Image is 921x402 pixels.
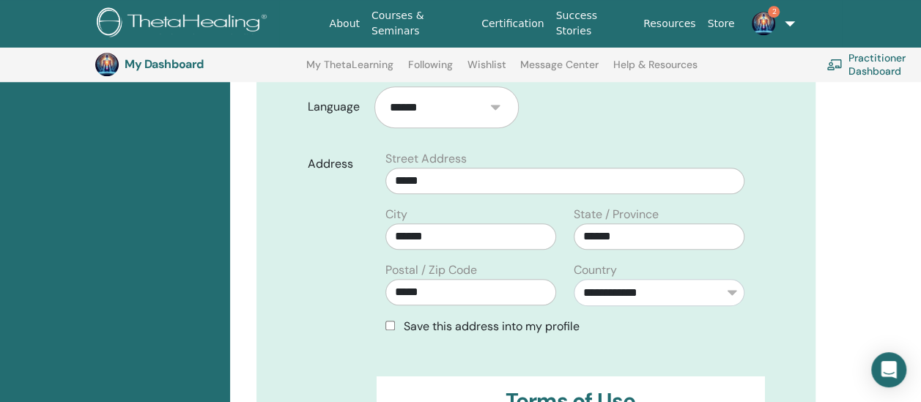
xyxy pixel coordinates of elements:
a: Store [701,10,740,37]
span: 2 [768,6,780,18]
label: Address [297,150,377,178]
a: Wishlist [467,59,506,82]
a: My ThetaLearning [306,59,393,82]
a: Success Stories [550,2,637,45]
img: default.jpg [95,53,119,76]
img: chalkboard-teacher.svg [826,59,843,70]
a: Following [408,59,453,82]
label: City [385,206,407,223]
a: Message Center [520,59,599,82]
a: Certification [476,10,550,37]
label: Street Address [385,150,467,168]
h3: My Dashboard [125,57,271,71]
img: logo.png [97,7,272,40]
label: Language [297,93,374,121]
a: Help & Resources [613,59,698,82]
label: Postal / Zip Code [385,261,477,279]
span: Save this address into my profile [404,319,580,334]
a: About [323,10,365,37]
label: State / Province [574,206,659,223]
a: Resources [637,10,702,37]
div: Open Intercom Messenger [871,352,906,387]
a: Courses & Seminars [366,2,476,45]
img: default.jpg [752,12,775,35]
label: Country [574,261,617,279]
